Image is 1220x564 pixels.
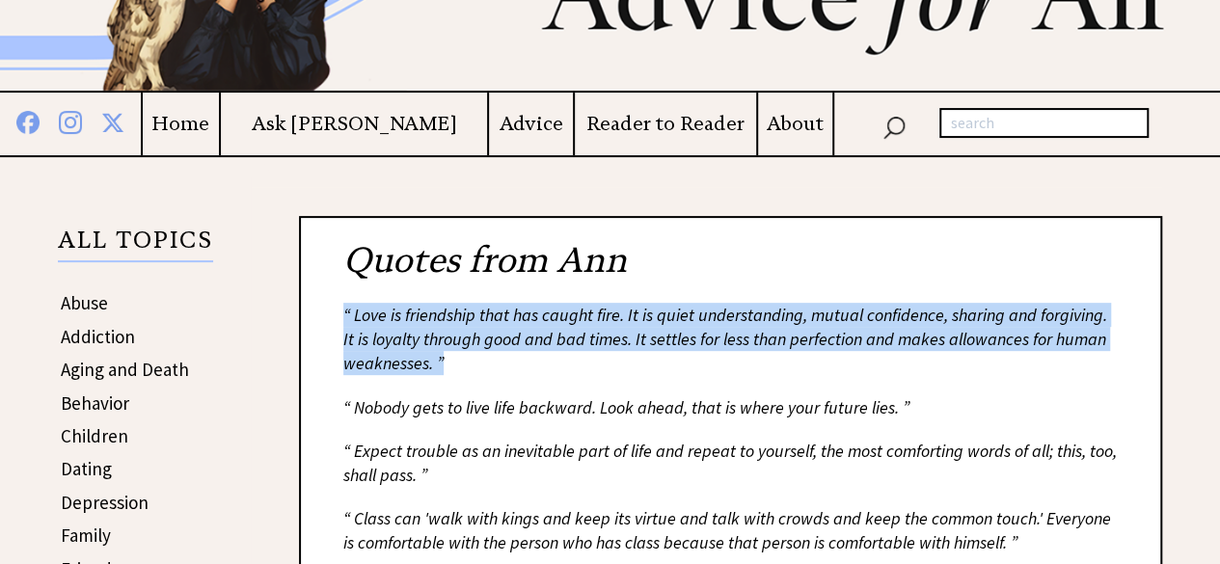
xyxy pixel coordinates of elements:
[61,391,129,415] a: Behavior
[16,107,40,134] img: facebook%20blue.png
[343,506,1118,554] div: “ Class can 'walk with kings and keep its virtue and talk with crowds and keep the common touch.'...
[882,112,906,140] img: search_nav.png
[343,303,1118,376] div: “ Love is friendship that has caught fire. It is quiet understanding, mutual confidence, sharing ...
[489,112,573,136] a: Advice
[343,237,1118,303] h2: Quotes from Ann
[61,291,108,314] a: Abuse
[61,424,128,447] a: Children
[61,524,111,547] a: Family
[221,112,488,136] a: Ask [PERSON_NAME]
[58,229,213,262] p: ALL TOPICS
[343,395,1118,419] div: “ Nobody gets to live life backward. Look ahead, that is where your future lies. ”
[61,457,112,480] a: Dating
[101,108,124,134] img: x%20blue.png
[143,112,219,136] a: Home
[61,325,135,348] a: Addiction
[758,112,832,136] a: About
[61,358,189,381] a: Aging and Death
[61,491,149,514] a: Depression
[939,108,1149,139] input: search
[575,112,756,136] a: Reader to Reader
[59,107,82,134] img: instagram%20blue.png
[343,439,1118,487] div: “ Expect trouble as an inevitable part of life and repeat to yourself, the most comforting words ...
